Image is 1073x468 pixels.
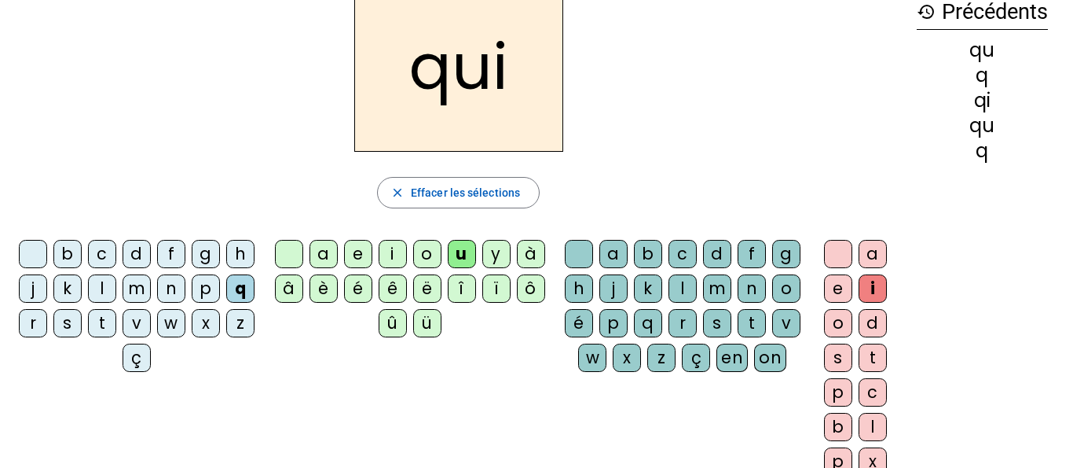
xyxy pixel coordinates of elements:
[157,275,185,303] div: n
[226,275,255,303] div: q
[411,183,520,202] span: Effacer les sélections
[599,275,628,303] div: j
[19,275,47,303] div: j
[772,309,800,337] div: v
[390,186,405,200] mat-icon: close
[413,309,441,337] div: ü
[754,344,786,372] div: on
[123,240,151,268] div: d
[192,309,220,337] div: x
[613,344,641,372] div: x
[599,240,628,268] div: a
[578,344,606,372] div: w
[703,309,731,337] div: s
[647,344,676,372] div: z
[668,240,697,268] div: c
[88,309,116,337] div: t
[53,309,82,337] div: s
[917,116,1048,135] div: qu
[448,275,476,303] div: î
[824,344,852,372] div: s
[379,275,407,303] div: ê
[88,240,116,268] div: c
[275,275,303,303] div: â
[917,2,936,21] mat-icon: history
[917,66,1048,85] div: q
[344,240,372,268] div: e
[917,41,1048,60] div: qu
[379,240,407,268] div: i
[565,275,593,303] div: h
[703,275,731,303] div: m
[859,309,887,337] div: d
[668,309,697,337] div: r
[668,275,697,303] div: l
[703,240,731,268] div: d
[377,177,540,208] button: Effacer les sélections
[517,275,545,303] div: ô
[53,240,82,268] div: b
[859,413,887,441] div: l
[824,413,852,441] div: b
[19,309,47,337] div: r
[772,275,800,303] div: o
[599,309,628,337] div: p
[413,240,441,268] div: o
[772,240,800,268] div: g
[824,275,852,303] div: e
[482,240,511,268] div: y
[123,275,151,303] div: m
[738,309,766,337] div: t
[53,275,82,303] div: k
[123,309,151,337] div: v
[88,275,116,303] div: l
[192,240,220,268] div: g
[824,309,852,337] div: o
[448,240,476,268] div: u
[157,309,185,337] div: w
[738,275,766,303] div: n
[859,344,887,372] div: t
[309,275,338,303] div: è
[517,240,545,268] div: à
[482,275,511,303] div: ï
[379,309,407,337] div: û
[682,344,710,372] div: ç
[824,378,852,407] div: p
[917,91,1048,110] div: qi
[192,275,220,303] div: p
[634,309,662,337] div: q
[917,142,1048,160] div: q
[123,344,151,372] div: ç
[309,240,338,268] div: a
[859,378,887,407] div: c
[634,275,662,303] div: k
[859,240,887,268] div: a
[226,240,255,268] div: h
[738,240,766,268] div: f
[565,309,593,337] div: é
[226,309,255,337] div: z
[413,275,441,303] div: ë
[859,275,887,303] div: i
[344,275,372,303] div: é
[157,240,185,268] div: f
[634,240,662,268] div: b
[716,344,748,372] div: en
